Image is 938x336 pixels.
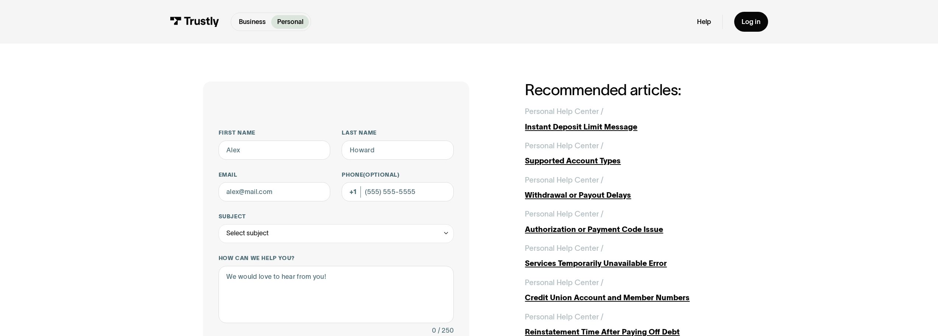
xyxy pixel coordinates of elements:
div: Supported Account Types [525,155,735,167]
a: Log in [734,12,768,32]
div: Personal Help Center / [525,311,603,323]
h2: Recommended articles: [525,82,735,98]
a: Personal Help Center /Authorization or Payment Code Issue [525,208,735,235]
div: Authorization or Payment Code Issue [525,224,735,235]
a: Help [697,18,711,26]
a: Personal Help Center /Instant Deposit Limit Message [525,106,735,132]
label: First name [219,129,331,137]
img: Trustly Logo [170,17,219,27]
div: Select subject [226,228,269,239]
a: Personal [271,15,309,29]
div: Personal Help Center / [525,208,603,220]
div: Personal Help Center / [525,243,603,254]
label: Last name [342,129,454,137]
div: Log in [742,18,760,26]
label: Phone [342,171,454,179]
div: Personal Help Center / [525,174,603,186]
div: Personal Help Center / [525,140,603,152]
div: Instant Deposit Limit Message [525,121,735,133]
input: alex@mail.com [219,182,331,201]
label: How can we help you? [219,254,454,262]
div: Credit Union Account and Member Numbers [525,292,735,304]
a: Personal Help Center /Credit Union Account and Member Numbers [525,277,735,304]
a: Personal Help Center /Withdrawal or Payout Delays [525,174,735,201]
span: (Optional) [363,172,399,178]
p: Personal [277,17,303,27]
input: Howard [342,141,454,160]
div: Personal Help Center / [525,106,603,117]
div: Withdrawal or Payout Delays [525,190,735,201]
div: Personal Help Center / [525,277,603,288]
label: Subject [219,213,454,221]
input: (555) 555-5555 [342,182,454,201]
div: Services Temporarily Unavailable Error [525,258,735,269]
a: Business [233,15,271,29]
label: Email [219,171,331,179]
p: Business [239,17,266,27]
a: Personal Help Center /Supported Account Types [525,140,735,167]
input: Alex [219,141,331,160]
a: Personal Help Center /Services Temporarily Unavailable Error [525,243,735,269]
